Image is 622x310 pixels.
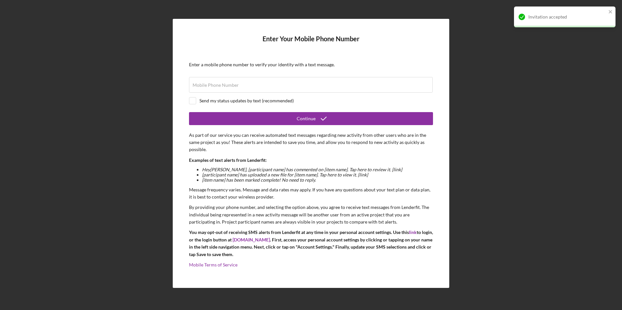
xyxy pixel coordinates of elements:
[189,204,433,226] p: By providing your phone number, and selecting the option above, you agree to receive text message...
[199,98,294,103] div: Send my status updates by text (recommended)
[202,172,433,177] li: [participant name] has uploaded a new file for [item name]. Tap here to view it. [link]
[189,186,433,201] p: Message frequency varies. Message and data rates may apply. If you have any questions about your ...
[202,177,433,183] li: [item name] has been marked complete! No need to reply.
[189,132,433,153] p: As part of our service you can receive automated text messages regarding new activity from other ...
[233,237,270,242] a: [DOMAIN_NAME]
[189,262,237,267] a: Mobile Terms of Service
[409,229,417,235] a: link
[189,157,433,164] p: Examples of text alerts from Lenderfit:
[189,229,433,258] p: You may opt-out of receiving SMS alerts from Lenderfit at any time in your personal account setti...
[189,62,433,67] div: Enter a mobile phone number to verify your identity with a text message.
[189,35,433,52] h4: Enter Your Mobile Phone Number
[297,112,316,125] div: Continue
[189,112,433,125] button: Continue
[193,83,239,88] label: Mobile Phone Number
[528,14,606,19] div: Invitation accepted
[608,9,613,15] button: close
[202,167,433,172] li: Hey [PERSON_NAME] , [participant name] has commented on [item name]. Tap here to review it. [link]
